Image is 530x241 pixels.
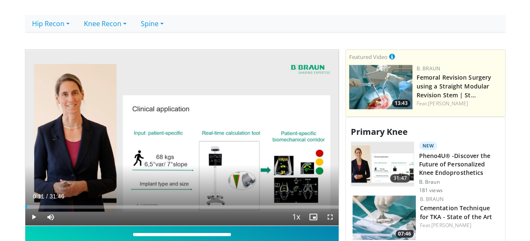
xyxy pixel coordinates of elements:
[349,65,412,109] img: 4275ad52-8fa6-4779-9598-00e5d5b95857.150x105_q85_crop-smart_upscale.jpg
[419,179,500,185] p: B. Braun
[77,15,134,32] a: Knee Recon
[134,15,171,32] a: Spine
[288,209,305,225] button: Playback Rate
[395,230,414,238] span: 07:46
[417,65,440,72] a: B. Braun
[417,100,502,107] div: Feat.
[392,99,410,107] span: 13:43
[49,193,64,200] span: 31:46
[351,126,408,137] span: Primary Knee
[419,142,438,150] p: New
[431,222,471,229] a: [PERSON_NAME]
[46,193,48,200] span: /
[25,15,77,32] a: Hip Recon
[25,209,42,225] button: Play
[351,142,414,186] img: 2c749dd2-eaed-4ec0-9464-a41d4cc96b76.150x105_q85_crop-smart_upscale.jpg
[352,195,416,240] a: 07:46
[420,204,492,221] a: Cementation Technique for TKA - State of the Art
[25,205,339,209] div: Progress Bar
[322,209,339,225] button: Fullscreen
[42,209,59,225] button: Mute
[390,174,410,182] span: 31:47
[420,222,498,229] div: Feat.
[428,100,468,107] a: [PERSON_NAME]
[352,195,416,240] img: dde44b06-5141-4670-b072-a706a16e8b8f.jpg.150x105_q85_crop-smart_upscale.jpg
[305,209,322,225] button: Enable picture-in-picture mode
[420,195,444,203] a: B. Braun
[349,53,387,61] small: Featured Video
[417,73,491,99] a: Femoral Revision Surgery using a Straight Modular Revision Stem | St…
[419,187,443,194] p: 181 views
[33,193,44,200] span: 0:11
[419,152,500,177] h3: Pheno4U® -Discover the Future of Personalized Knee Endoprosthetics
[349,65,412,109] a: 13:43
[25,50,339,226] video-js: Video Player
[351,142,500,194] a: 31:47 New Pheno4U® -Discover the Future of Personalized Knee Endoprosthetics B. Braun 181 views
